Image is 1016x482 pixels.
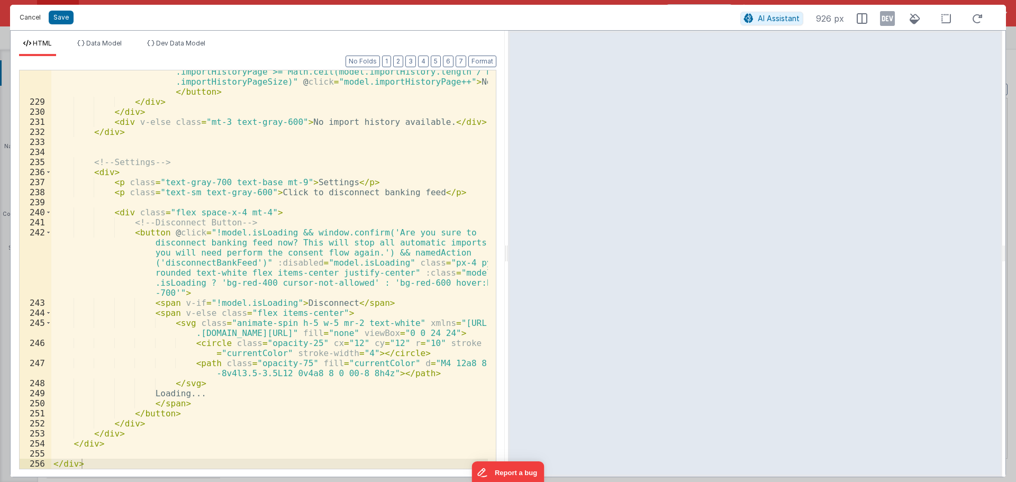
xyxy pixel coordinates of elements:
[431,56,441,67] button: 5
[20,157,51,167] div: 235
[382,56,391,67] button: 1
[20,378,51,388] div: 248
[20,177,51,187] div: 237
[33,39,52,47] span: HTML
[20,308,51,318] div: 244
[20,57,51,97] div: 228
[20,459,51,469] div: 256
[20,419,51,429] div: 252
[20,147,51,157] div: 234
[468,56,496,67] button: Format
[156,39,205,47] span: Dev Data Model
[20,408,51,419] div: 251
[20,117,51,127] div: 231
[405,56,416,67] button: 3
[740,12,803,25] button: AI Assistant
[20,429,51,439] div: 253
[20,439,51,449] div: 254
[20,107,51,117] div: 230
[20,358,51,378] div: 247
[456,56,466,67] button: 7
[20,449,51,459] div: 255
[20,388,51,398] div: 249
[20,338,51,358] div: 246
[758,14,800,23] span: AI Assistant
[20,217,51,228] div: 241
[393,56,403,67] button: 2
[20,197,51,207] div: 239
[816,12,844,25] span: 926 px
[20,207,51,217] div: 240
[20,97,51,107] div: 229
[20,318,51,338] div: 245
[418,56,429,67] button: 4
[20,167,51,177] div: 236
[443,56,453,67] button: 6
[20,187,51,197] div: 238
[20,398,51,408] div: 250
[20,228,51,298] div: 242
[20,137,51,147] div: 233
[20,127,51,137] div: 232
[86,39,122,47] span: Data Model
[14,10,46,25] button: Cancel
[20,298,51,308] div: 243
[346,56,380,67] button: No Folds
[49,11,74,24] button: Save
